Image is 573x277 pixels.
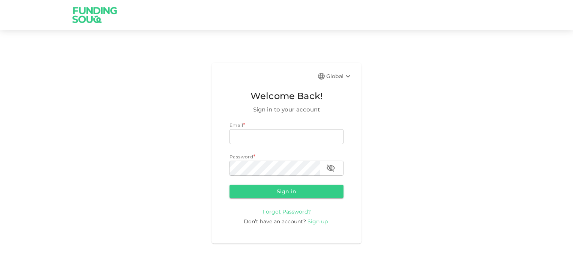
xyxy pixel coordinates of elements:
[307,218,328,225] span: Sign up
[229,185,343,198] button: Sign in
[229,105,343,114] span: Sign in to your account
[262,208,311,215] a: Forgot Password?
[326,72,352,81] div: Global
[229,122,243,128] span: Email
[229,154,253,160] span: Password
[229,89,343,103] span: Welcome Back!
[229,129,343,144] input: email
[244,218,306,225] span: Don’t have an account?
[229,161,320,176] input: password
